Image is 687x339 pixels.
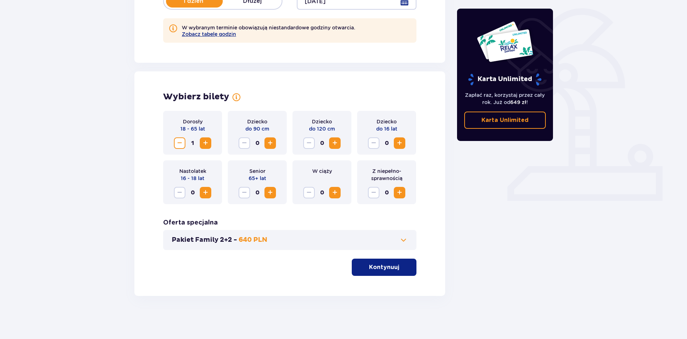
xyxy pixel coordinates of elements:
[510,99,526,105] span: 649 zł
[163,218,218,227] h3: Oferta specjalna
[309,125,335,132] p: do 120 cm
[394,187,405,198] button: Zwiększ
[249,175,266,182] p: 65+ lat
[394,137,405,149] button: Zwiększ
[352,259,416,276] button: Kontynuuj
[181,175,204,182] p: 16 - 18 lat
[329,187,341,198] button: Zwiększ
[200,137,211,149] button: Zwiększ
[481,116,529,124] p: Karta Unlimited
[182,24,355,37] p: W wybranym terminie obowiązują niestandardowe godziny otwarcia.
[376,125,397,132] p: do 16 lat
[182,31,236,37] button: Zobacz tabelę godzin
[172,236,408,244] button: Pakiet Family 2+2 -640 PLN
[239,137,250,149] button: Zmniejsz
[239,187,250,198] button: Zmniejsz
[264,137,276,149] button: Zwiększ
[180,125,205,132] p: 18 - 65 lat
[183,118,203,125] p: Dorosły
[312,118,332,125] p: Dziecko
[316,187,328,198] span: 0
[476,21,534,62] img: Dwie karty całoroczne do Suntago z napisem 'UNLIMITED RELAX', na białym tle z tropikalnymi liśćmi...
[377,118,397,125] p: Dziecko
[239,236,267,244] p: 640 PLN
[172,236,237,244] p: Pakiet Family 2+2 -
[252,187,263,198] span: 0
[464,112,546,129] a: Karta Unlimited
[316,137,328,149] span: 0
[381,137,392,149] span: 0
[163,91,229,102] h2: Wybierz bilety
[363,168,410,182] p: Z niepełno­sprawnością
[187,137,198,149] span: 1
[247,118,267,125] p: Dziecko
[303,187,315,198] button: Zmniejsz
[368,187,379,198] button: Zmniejsz
[368,137,379,149] button: Zmniejsz
[179,168,206,175] p: Nastolatek
[174,187,185,198] button: Zmniejsz
[303,137,315,149] button: Zmniejsz
[467,73,542,86] p: Karta Unlimited
[252,137,263,149] span: 0
[464,91,546,106] p: Zapłać raz, korzystaj przez cały rok. Już od !
[200,187,211,198] button: Zwiększ
[264,187,276,198] button: Zwiększ
[174,137,185,149] button: Zmniejsz
[249,168,266,175] p: Senior
[329,137,341,149] button: Zwiększ
[381,187,392,198] span: 0
[312,168,332,175] p: W ciąży
[187,187,198,198] span: 0
[369,263,399,271] p: Kontynuuj
[245,125,269,132] p: do 90 cm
